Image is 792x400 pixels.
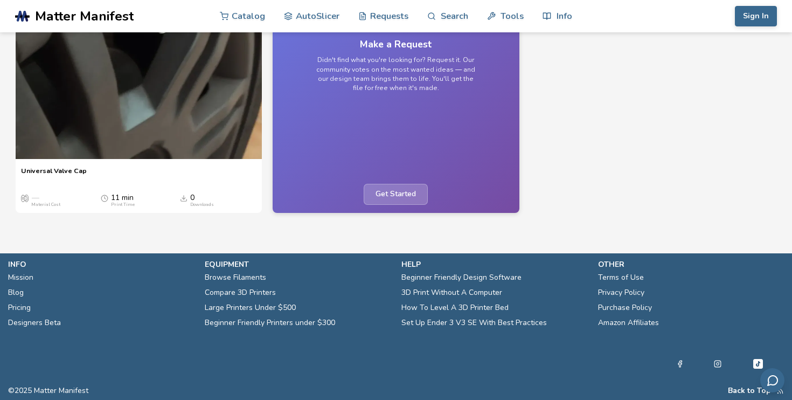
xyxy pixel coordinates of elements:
button: Sign In [735,6,777,26]
p: Didn't find what you're looking for? Request it. Our community votes on the most wanted ideas — a... [315,56,477,93]
a: Browse Filaments [205,270,266,285]
a: Designers Beta [8,315,61,330]
a: RSS Feed [776,387,784,395]
span: Matter Manifest [35,9,134,24]
a: Beginner Friendly Design Software [401,270,522,285]
a: Terms of Use [598,270,644,285]
a: Instagram [714,357,721,370]
div: Downloads [190,202,214,208]
div: Material Cost [31,202,60,208]
button: Back to Top [728,387,771,395]
a: Facebook [676,357,684,370]
div: 0 [190,194,214,208]
p: info [8,259,194,270]
span: Get Started [364,184,428,205]
span: Average Print Time [101,194,108,202]
a: Pricing [8,300,31,315]
span: Average Cost [21,194,29,202]
a: 3D Print Without A Computer [401,285,502,300]
a: Set Up Ender 3 V3 SE With Best Practices [401,315,547,330]
a: Amazon Affiliates [598,315,659,330]
a: Mission [8,270,33,285]
span: © 2025 Matter Manifest [8,387,88,395]
a: Universal Valve Cap [21,167,87,183]
span: — [31,194,39,202]
div: Print Time [111,202,135,208]
p: equipment [205,259,391,270]
p: other [598,259,784,270]
button: Send feedback via email [760,368,784,392]
p: help [401,259,587,270]
a: Privacy Policy [598,285,644,300]
a: Compare 3D Printers [205,285,276,300]
a: Large Printers Under $500 [205,300,296,315]
h3: Make a Request [360,39,432,50]
a: Beginner Friendly Printers under $300 [205,315,335,330]
div: 11 min [111,194,135,208]
a: Purchase Policy [598,300,652,315]
span: Downloads [180,194,187,202]
a: Tiktok [752,357,765,370]
a: How To Level A 3D Printer Bed [401,300,509,315]
a: Blog [8,285,24,300]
